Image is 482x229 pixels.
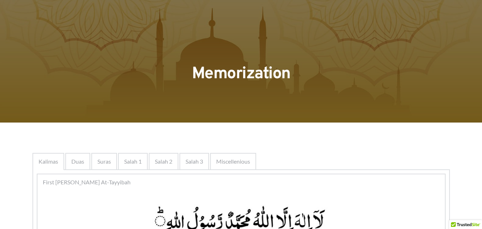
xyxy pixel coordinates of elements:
[71,157,84,166] span: Duas
[43,178,131,186] span: First [PERSON_NAME] At-Tayyibah
[155,157,172,166] span: Salah 2
[39,157,58,166] span: Kalimas
[124,157,142,166] span: Salah 1
[186,157,203,166] span: Salah 3
[192,64,290,85] span: Memorization
[97,157,111,166] span: Suras
[216,157,250,166] span: Miscellenious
